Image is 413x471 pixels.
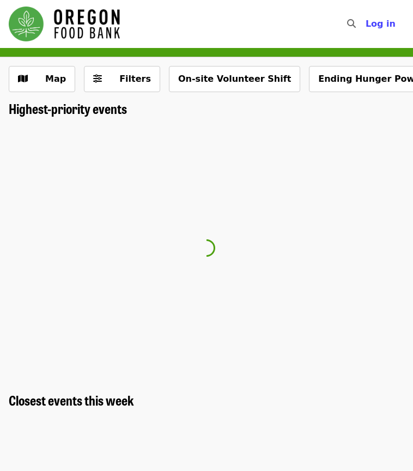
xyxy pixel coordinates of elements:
i: map icon [18,74,28,84]
button: Filters (0 selected) [84,66,160,92]
i: sliders-h icon [93,74,102,84]
span: Highest-priority events [9,99,127,118]
input: Search [362,11,371,37]
button: Show map view [9,66,75,92]
i: search icon [347,19,356,29]
button: Log in [357,13,404,35]
a: Highest-priority events [9,101,127,117]
span: Closest events this week [9,390,134,409]
span: Map [45,74,66,84]
button: On-site Volunteer Shift [169,66,300,92]
a: Closest events this week [9,392,134,408]
span: Filters [119,74,151,84]
img: Oregon Food Bank - Home [9,7,120,41]
span: Log in [366,19,396,29]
